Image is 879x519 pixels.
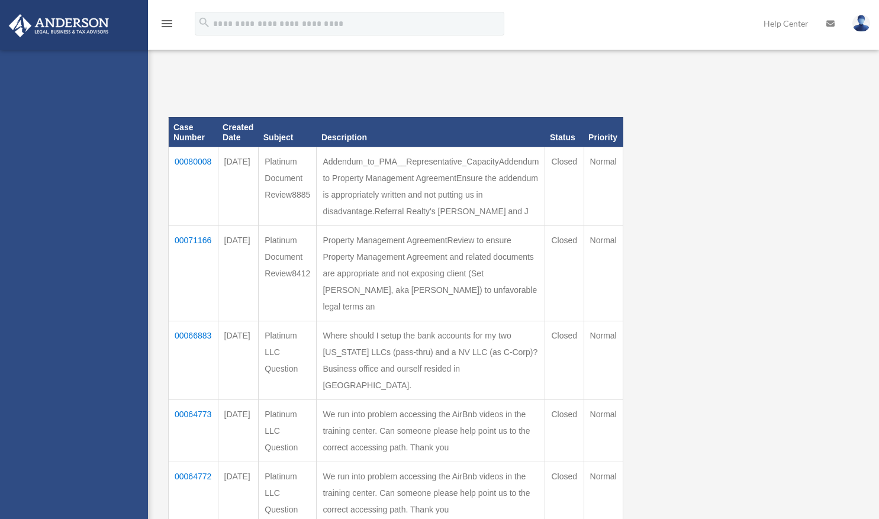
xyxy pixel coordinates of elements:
td: Normal [584,147,623,226]
td: 00071166 [169,226,218,321]
td: 00066883 [169,321,218,400]
th: Description [317,117,545,147]
td: Addendum_to_PMA__Representative_CapacityAddendum to Property Management AgreementEnsure the adden... [317,147,545,226]
th: Subject [259,117,317,147]
td: 00064773 [169,400,218,462]
td: Platinum LLC Question [259,321,317,400]
i: menu [160,17,174,31]
td: Platinum Document Review8885 [259,147,317,226]
td: Normal [584,226,623,321]
th: Case Number [169,117,218,147]
i: search [198,16,211,29]
td: Platinum Document Review8412 [259,226,317,321]
img: Anderson Advisors Platinum Portal [5,14,112,37]
td: Closed [545,147,584,226]
td: Normal [584,321,623,400]
td: Where should I setup the bank accounts for my two [US_STATE] LLCs (pass-thru) and a NV LLC (as C-... [317,321,545,400]
td: Normal [584,400,623,462]
td: Closed [545,400,584,462]
td: [DATE] [218,226,259,321]
th: Priority [584,117,623,147]
td: We run into problem accessing the AirBnb videos in the training center. Can someone please help p... [317,400,545,462]
td: [DATE] [218,147,259,226]
img: User Pic [852,15,870,32]
th: Created Date [218,117,259,147]
th: Status [545,117,584,147]
td: Platinum LLC Question [259,400,317,462]
td: [DATE] [218,321,259,400]
td: [DATE] [218,400,259,462]
td: 00080008 [169,147,218,226]
td: Closed [545,321,584,400]
td: Property Management AgreementReview to ensure Property Management Agreement and related documents... [317,226,545,321]
td: Closed [545,226,584,321]
a: menu [160,21,174,31]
